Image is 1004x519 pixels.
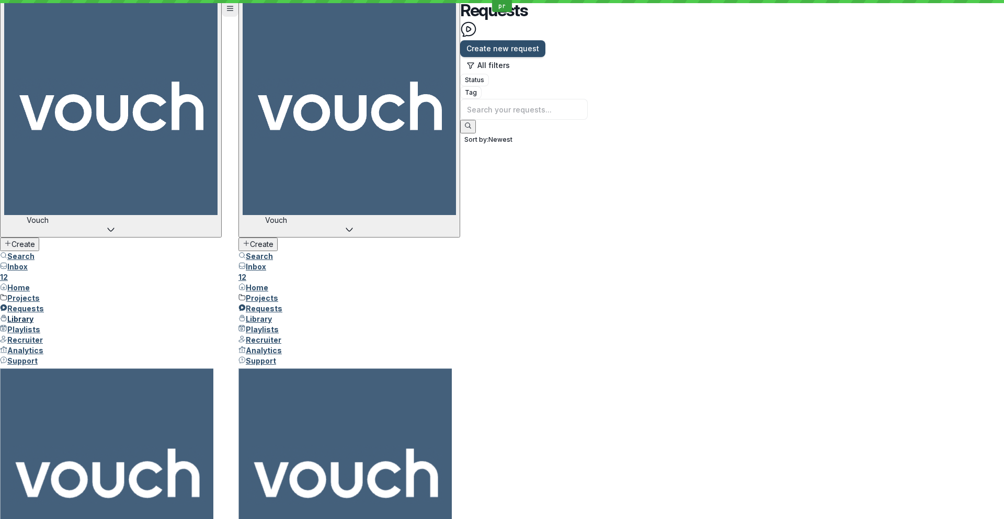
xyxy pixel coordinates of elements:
div: 12 [238,272,460,283]
input: Search your requests... [460,99,588,120]
span: Vouch [4,215,71,225]
span: Status [465,75,484,85]
button: Status [460,74,489,86]
span: Search [7,252,35,261]
a: Recruiter [238,335,281,344]
span: Recruiter [246,335,281,344]
button: Create [238,238,278,251]
a: Analytics [238,346,282,355]
span: Create [12,240,35,249]
span: Library [7,314,33,323]
span: Create new request [466,43,539,54]
span: Tag [465,87,477,98]
a: Inbox12 [238,262,460,283]
span: Playlists [246,325,279,334]
span: Playlists [7,325,40,334]
span: Recruiter [7,335,43,344]
div: Vouch [243,2,456,225]
div: Vouch [4,2,218,225]
a: Playlists [238,325,279,334]
span: Home [7,283,30,292]
span: Requests [7,304,44,313]
span: Home [246,283,268,292]
a: Support [238,356,460,366]
span: All filters [477,60,510,71]
a: Requests [238,304,282,313]
a: Home [238,283,268,292]
span: Inbox [246,262,266,271]
button: Search [460,120,476,133]
img: Vouch avatar [243,2,456,215]
span: Support [7,356,38,365]
span: Search [246,252,273,261]
span: Analytics [7,346,43,355]
a: Projects [238,294,278,302]
a: Library [238,314,272,323]
span: Requests [246,304,282,313]
span: Projects [246,294,278,302]
button: All filters [460,57,516,74]
span: Library [246,314,272,323]
a: Search [238,252,273,261]
span: Support [246,356,276,365]
button: Sort by:Newest [460,133,517,146]
img: Vouch avatar [4,2,218,215]
button: Create new request [460,40,545,57]
span: Create [250,240,273,249]
button: Tag [460,86,482,99]
span: Vouch [243,215,310,225]
span: Analytics [246,346,282,355]
span: Sort by: Newest [464,134,512,145]
span: Inbox [7,262,28,271]
span: Projects [7,294,40,302]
